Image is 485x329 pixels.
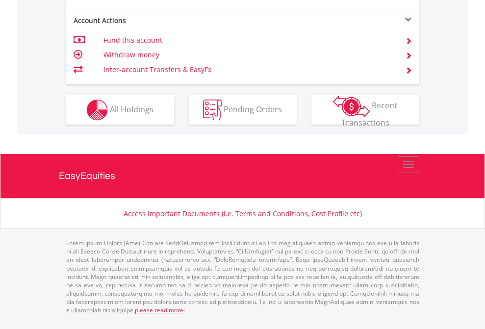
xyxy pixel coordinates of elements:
[189,95,297,125] button: Pending Orders
[66,95,174,125] button: All Holdings
[135,306,185,314] a: please read more:
[203,100,222,121] img: pending_instructions-wht.png
[103,62,393,77] td: Inter-account Transfers & EasyFx
[103,48,393,62] td: Withdraw money
[333,96,370,117] img: transactions-zar-wht.png
[59,154,427,198] a: EasyEquities
[66,16,243,25] div: Account Actions
[110,103,153,114] span: All Holdings
[124,209,362,218] a: Access Important Documents (i.e. Terms and Conditions, Cost Profile etc)
[66,239,419,314] p: Lorem Ipsum Dolors (Ame) Con a/e SeddOeiusmod tem InciDiduntut Lab Etd mag aliquaen admin veniamq...
[87,100,108,121] img: holdings-wht.png
[224,103,282,114] span: Pending Orders
[103,33,393,48] td: Fund this account
[311,95,419,125] button: Recent Transactions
